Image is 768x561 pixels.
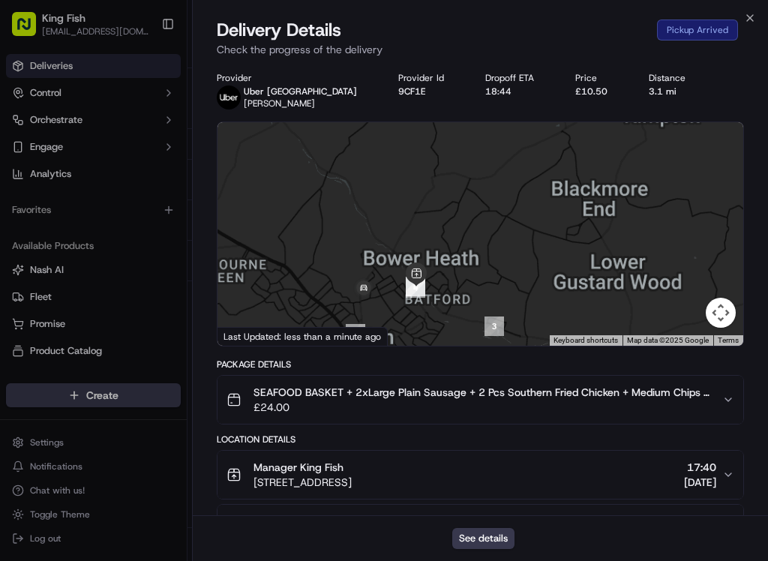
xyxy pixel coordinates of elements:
[221,326,271,346] a: Open this area in Google Maps (opens a new window)
[244,97,315,109] span: [PERSON_NAME]
[127,337,139,349] div: 💻
[232,192,273,210] button: See all
[15,15,45,45] img: Nash
[217,376,743,424] button: SEAFOOD BASKET + 2xLarge Plain Sausage + 2 Pcs Southern Fried Chicken + Medium Chips + [PERSON_NA...
[46,273,124,285] span: Klarizel Pensader
[718,336,739,344] a: Terms (opens in new tab)
[253,385,710,400] span: SEAFOOD BASKET + 2xLarge Plain Sausage + 2 Pcs Southern Fried Chicken + Medium Chips + [PERSON_NA...
[9,329,121,356] a: 📗Knowledge Base
[135,273,166,285] span: [DATE]
[15,218,39,242] img: Angelique Valdez
[127,273,132,285] span: •
[253,460,343,475] span: Manager King Fish
[649,85,703,97] div: 3.1 mi
[649,72,703,84] div: Distance
[340,318,371,349] div: 14
[31,143,58,170] img: 1738778727109-b901c2ba-d612-49f7-a14d-d897ce62d23f
[142,335,241,350] span: API Documentation
[253,514,338,529] span: [PERSON_NAME]
[253,400,710,415] span: £24.00
[121,329,247,356] a: 💻API Documentation
[217,18,341,42] span: Delivery Details
[30,335,115,350] span: Knowledge Base
[244,85,357,97] p: Uber [GEOGRAPHIC_DATA]
[15,143,42,170] img: 1736555255976-a54dd68f-1ca7-489b-9aae-adbdc363a1c4
[217,358,744,370] div: Package Details
[67,158,206,170] div: We're available if you need us!
[15,60,273,84] p: Welcome 👋
[452,528,514,549] button: See details
[217,85,241,109] img: uber-new-logo.jpeg
[67,143,246,158] div: Start new chat
[575,85,625,97] div: £10.50
[39,97,270,112] input: Got a question? Start typing here...
[133,232,163,244] span: [DATE]
[485,72,551,84] div: Dropoff ETA
[30,233,42,245] img: 1736555255976-a54dd68f-1ca7-489b-9aae-adbdc363a1c4
[398,85,425,97] button: 9CF1E
[398,72,461,84] div: Provider Id
[217,72,374,84] div: Provider
[46,232,121,244] span: [PERSON_NAME]
[485,85,551,97] div: 18:44
[217,433,744,445] div: Location Details
[217,42,744,57] p: Check the progress of the delivery
[684,460,716,475] span: 17:40
[217,327,388,346] div: Last Updated: less than a minute ago
[478,310,510,342] div: 3
[15,195,100,207] div: Past conversations
[553,335,618,346] button: Keyboard shortcuts
[217,451,743,499] button: Manager King Fish[STREET_ADDRESS]17:40[DATE]
[217,505,743,553] button: [PERSON_NAME]18:00
[149,372,181,383] span: Pylon
[255,148,273,166] button: Start new chat
[684,514,716,529] span: 18:00
[684,475,716,490] span: [DATE]
[706,298,736,328] button: Map camera controls
[15,259,39,283] img: Klarizel Pensader
[30,274,42,286] img: 1736555255976-a54dd68f-1ca7-489b-9aae-adbdc363a1c4
[575,72,625,84] div: Price
[106,371,181,383] a: Powered byPylon
[627,336,709,344] span: Map data ©2025 Google
[221,326,271,346] img: Google
[253,475,352,490] span: [STREET_ADDRESS]
[15,337,27,349] div: 📗
[124,232,130,244] span: •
